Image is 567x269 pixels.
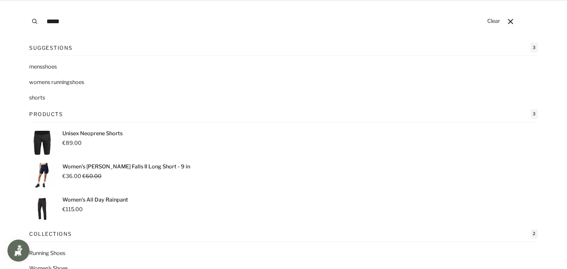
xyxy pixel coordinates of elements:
span: €89.00 [62,140,82,146]
span: mens [29,63,42,70]
a: Running Shoes [29,249,538,258]
a: Women's All Day Rainpant €115.00 [29,196,538,222]
p: Women's [PERSON_NAME] Falls II Long Short - 9 in [62,163,190,171]
span: womens running [29,79,70,85]
img: Unisex Neoprene Shorts [29,130,55,156]
span: es [51,63,57,70]
p: Unisex Neoprene Shorts [62,130,123,138]
p: Products [29,110,63,118]
span: €115.00 [62,206,83,213]
span: €36.00 [62,173,81,179]
a: womens runningshoes [29,78,538,87]
span: 3 [530,109,538,119]
mark: sho [70,79,79,85]
img: Women's All Day Rainpant [29,196,55,222]
p: Women's All Day Rainpant [62,196,128,204]
span: rts [38,94,45,101]
p: Suggestions [29,44,73,52]
span: €60.00 [82,173,102,179]
ul: Products [29,130,538,222]
mark: sho [29,94,38,101]
span: 2 [530,229,538,239]
a: Unisex Neoprene Shorts €89.00 [29,130,538,156]
iframe: Button to open loyalty program pop-up [7,240,30,262]
a: mensshoes [29,63,538,71]
a: Women's [PERSON_NAME] Falls II Long Short - 9 in €36.00 €60.00 [29,163,538,189]
span: es [79,79,84,85]
span: 3 [530,43,538,52]
p: Collections [29,230,72,238]
img: Women's Leslie Falls II Long Short - 9 in [29,163,55,189]
a: shorts [29,94,538,102]
mark: sho [42,63,51,70]
ul: Suggestions [29,63,538,102]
